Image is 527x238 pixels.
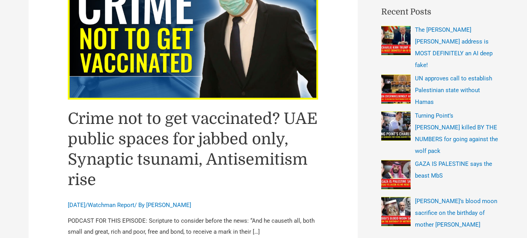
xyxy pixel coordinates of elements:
[68,110,317,189] a: Crime not to get vaccinated? UAE public spaces for jabbed only, Synaptic tsunami, Antisemitism rise
[415,26,493,69] a: The [PERSON_NAME] [PERSON_NAME] address is MOST DEFINITELY an AI deep fake!
[381,6,499,18] h2: Recent Posts
[68,202,85,209] span: [DATE]
[381,24,499,231] nav: Recent Posts
[68,201,319,210] div: / / By
[415,112,498,154] a: Turning Point’s [PERSON_NAME] killed BY THE NUMBERS for going against the wolf pack
[88,202,134,209] a: Watchman Report
[415,160,492,179] a: GAZA IS PALESTINE says the beast MbS
[415,75,492,105] a: UN approves call to establish Palestinian state without Hamas
[68,25,319,33] a: Read: Crime not to get vaccinated? UAE public spaces for jabbed only, Synaptic tsunami, Antisemit...
[68,216,319,238] p: PODCAST FOR THIS EPISODE: Scripture to consider before the news: “And he causeth all, both small ...
[415,198,497,228] a: [PERSON_NAME]’s blood moon sacrifice on the birthday of mother [PERSON_NAME]
[146,202,191,209] a: [PERSON_NAME]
